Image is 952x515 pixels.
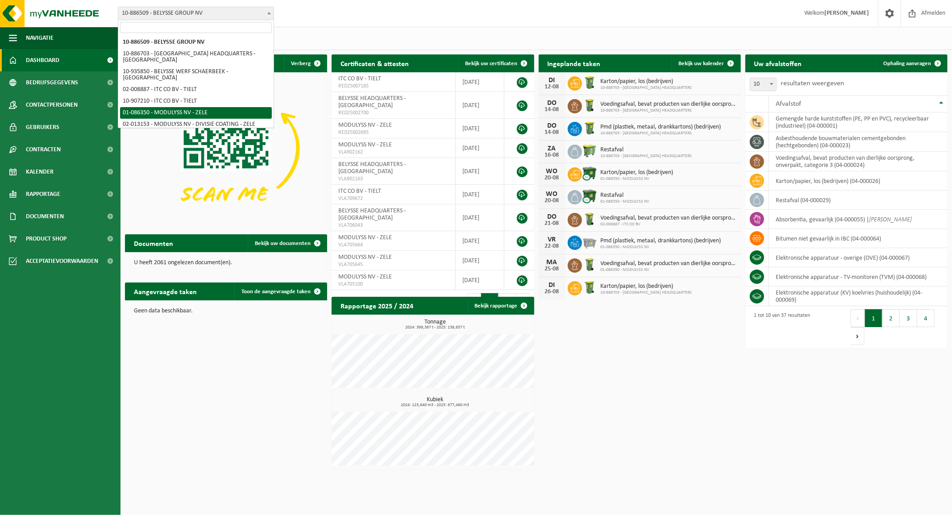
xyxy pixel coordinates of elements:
span: VLA705645 [338,261,449,268]
span: BELYSSE HEADQUARTERS - [GEOGRAPHIC_DATA] [338,208,406,221]
li: 01-086350 - MODULYSS NV - ZELE [120,107,272,119]
td: [DATE] [456,185,504,204]
span: Rapportage [26,183,60,205]
td: [DATE] [456,138,504,158]
span: MODULYSS NV - ZELE [338,254,392,261]
span: 10-886703 - [GEOGRAPHIC_DATA] HEADQUARTERS [601,154,692,159]
span: Dashboard [26,49,59,71]
span: RED25007185 [338,83,449,90]
span: VLA709672 [338,195,449,202]
span: Voedingsafval, bevat producten van dierlijke oorsprong, onverpakt, categorie 3 [601,101,736,108]
span: 10-886703 - [GEOGRAPHIC_DATA] HEADQUARTERS [601,131,721,136]
span: Afvalstof [776,100,801,108]
td: bitumen niet gevaarlijk in IBC (04-000064) [769,229,948,248]
li: 10-907210 - ITC CO BV - TIELT [120,96,272,107]
span: Navigatie [26,27,54,49]
span: Bedrijfsgegevens [26,71,78,94]
a: Toon de aangevraagde taken [234,282,326,300]
h3: Kubiek [336,397,534,407]
img: WB-0660-HPE-GN-51 [582,143,597,158]
td: [DATE] [456,204,504,231]
div: DO [543,213,561,220]
button: Next [851,327,865,345]
span: Verberg [291,61,311,66]
span: MODULYSS NV - ZELE [338,141,392,148]
span: Restafval [601,146,692,154]
span: Bekijk uw certificaten [466,61,518,66]
td: [DATE] [456,92,504,119]
span: Voedingsafval, bevat producten van dierlijke oorsprong, onverpakt, categorie 3 [601,260,736,267]
span: Documenten [26,205,64,228]
span: RED25002695 [338,129,449,136]
span: 01-086350 - MODULYSS NV [601,199,650,204]
span: VLA705100 [338,281,449,288]
td: absorbentia, gevaarlijk (04-000055) | [769,210,948,229]
span: Karton/papier, los (bedrijven) [601,283,692,290]
td: [DATE] [456,251,504,270]
span: 10-886703 - [GEOGRAPHIC_DATA] HEADQUARTERS [601,108,736,113]
button: 4 [917,309,935,327]
td: [DATE] [456,270,504,290]
td: elektronische apparatuur - TV-monitoren (TVM) (04-000068) [769,267,948,287]
button: 1 [865,309,882,327]
div: DO [543,100,561,107]
span: Pmd (plastiek, metaal, drankkartons) (bedrijven) [601,237,721,245]
td: gemengde harde kunststoffen (PE, PP en PVC), recycleerbaar (industrieel) (04-000001) [769,112,948,132]
img: WB-1100-CU [582,166,597,181]
div: 14-08 [543,129,561,136]
i: [PERSON_NAME] [869,216,912,223]
span: 2024: 123,640 m3 - 2025: 677,460 m3 [336,403,534,407]
div: ZA [543,145,561,152]
div: DI [543,77,561,84]
td: voedingsafval, bevat producten van dierlijke oorsprong, onverpakt, categorie 3 (04-000024) [769,152,948,171]
td: [DATE] [456,158,504,185]
div: DO [543,122,561,129]
div: 26-08 [543,289,561,295]
a: Bekijk uw kalender [671,54,740,72]
span: MODULYSS NV - ZELE [338,274,392,280]
span: VLA705664 [338,241,449,249]
a: Bekijk uw documenten [248,234,326,252]
span: BELYSSE HEADQUARTERS - [GEOGRAPHIC_DATA] [338,161,406,175]
span: Kalender [26,161,54,183]
button: Verberg [284,54,326,72]
td: [DATE] [456,231,504,251]
span: ITC CO BV - TIELT [338,75,381,82]
td: [DATE] [456,72,504,92]
div: WO [543,191,561,198]
span: 10-886509 - BELYSSE GROUP NV [118,7,274,20]
img: WB-2500-GAL-GY-01 [582,234,597,249]
div: MA [543,259,561,266]
div: 25-08 [543,266,561,272]
h2: Certificaten & attesten [332,54,418,72]
p: U heeft 2061 ongelezen document(en). [134,260,318,266]
img: WB-1100-CU [582,189,597,204]
span: Karton/papier, los (bedrijven) [601,169,673,176]
td: [DATE] [456,119,504,138]
div: DI [543,282,561,289]
strong: [PERSON_NAME] [824,10,869,17]
div: 12-08 [543,84,561,90]
td: elektronische apparatuur (KV) koelvries (huishoudelijk) (04-000069) [769,287,948,306]
span: Karton/papier, los (bedrijven) [601,78,692,85]
span: VLA902162 [338,149,449,156]
span: RED25002700 [338,109,449,116]
div: 14-08 [543,107,561,113]
button: 3 [900,309,917,327]
p: Geen data beschikbaar. [134,308,318,314]
div: 20-08 [543,175,561,181]
img: WB-0240-HPE-GN-51 [582,280,597,295]
span: VLA706043 [338,222,449,229]
div: 22-08 [543,243,561,249]
h3: Tonnage [336,319,534,330]
div: WO [543,168,561,175]
h2: Aangevraagde taken [125,282,206,300]
div: 20-08 [543,198,561,204]
span: 01-086350 - MODULYSS NV [601,176,673,182]
img: WB-0140-HPE-GN-50 [582,257,597,272]
span: 10 [750,78,776,91]
span: Bekijk uw kalender [678,61,724,66]
span: MODULYSS NV - ZELE [338,122,392,129]
td: elektronische apparatuur - overige (OVE) (04-000067) [769,248,948,267]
